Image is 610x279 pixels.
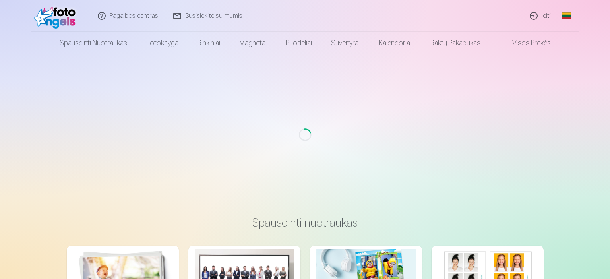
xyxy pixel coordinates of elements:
[34,3,80,29] img: /fa2
[73,215,537,230] h3: Spausdinti nuotraukas
[50,32,137,54] a: Spausdinti nuotraukas
[421,32,490,54] a: Raktų pakabukas
[369,32,421,54] a: Kalendoriai
[188,32,230,54] a: Rinkiniai
[276,32,321,54] a: Puodeliai
[321,32,369,54] a: Suvenyrai
[490,32,560,54] a: Visos prekės
[137,32,188,54] a: Fotoknyga
[230,32,276,54] a: Magnetai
